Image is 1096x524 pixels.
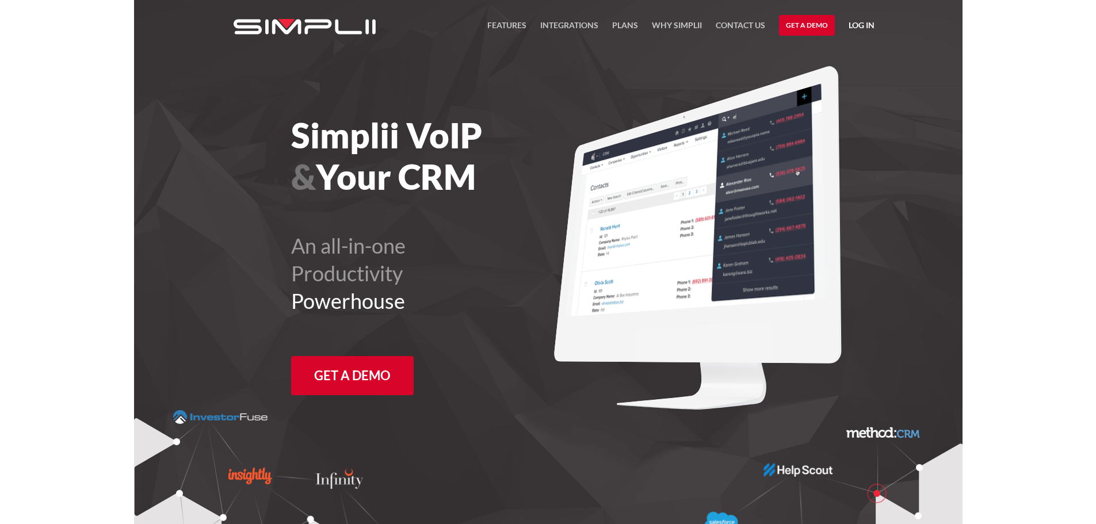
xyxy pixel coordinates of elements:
[612,18,638,39] a: Plans
[291,288,405,313] span: Powerhouse
[291,156,316,197] span: &
[234,19,376,35] img: Simplii
[291,356,414,395] a: Get a Demo
[291,114,612,197] h1: Simplii VoIP Your CRM
[716,18,765,39] a: Contact US
[540,18,598,39] a: Integrations
[652,18,702,39] a: Why Simplii
[291,232,612,315] h2: An all-in-one Productivity
[487,18,526,39] a: FEATURES
[779,15,835,36] a: Get a Demo
[849,18,874,36] a: Log in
